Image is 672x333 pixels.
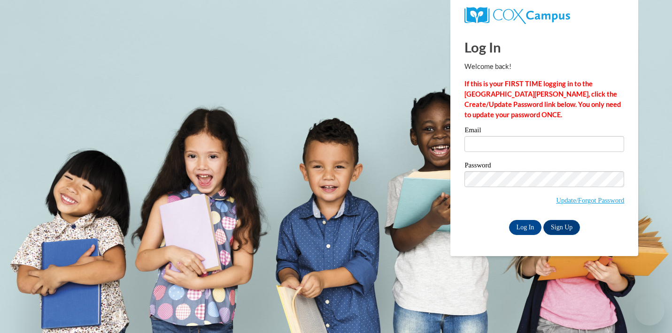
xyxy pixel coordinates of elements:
a: COX Campus [464,7,624,24]
input: Log In [509,220,542,235]
a: Update/Forgot Password [556,197,624,204]
img: COX Campus [464,7,570,24]
label: Email [464,127,624,136]
h1: Log In [464,38,624,57]
a: Sign Up [543,220,580,235]
iframe: Button to launch messaging window [634,295,664,325]
p: Welcome back! [464,61,624,72]
strong: If this is your FIRST TIME logging in to the [GEOGRAPHIC_DATA][PERSON_NAME], click the Create/Upd... [464,80,621,119]
label: Password [464,162,624,171]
